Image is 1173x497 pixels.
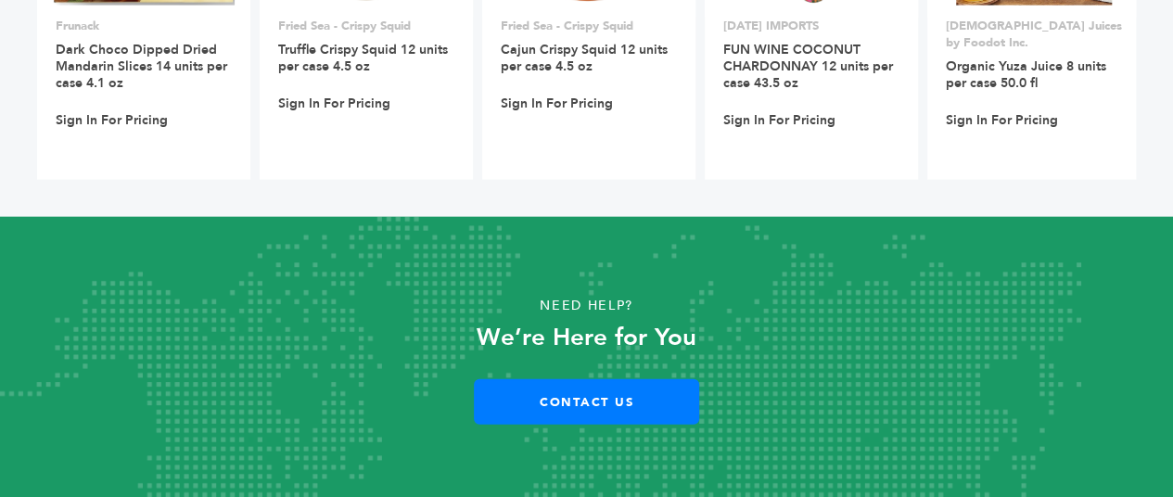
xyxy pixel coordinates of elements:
a: Sign In For Pricing [56,112,168,129]
a: FUN WINE COCONUT CHARDONNAY 12 units per case 43.5 oz [723,41,893,92]
a: Sign In For Pricing [723,112,835,129]
a: Truffle Crispy Squid 12 units per case 4.5 oz [278,41,448,75]
p: [DATE] IMPORTS [723,18,899,34]
p: [DEMOGRAPHIC_DATA] Juices by Foodot Inc. [946,18,1122,51]
p: Frunack [56,18,232,34]
p: Need Help? [58,292,1115,320]
p: Fried Sea - Crispy Squid [278,18,454,34]
a: Sign In For Pricing [946,112,1058,129]
a: Organic Yuza Juice 8 units per case 50.0 fl [946,57,1106,92]
a: Cajun Crispy Squid 12 units per case 4.5 oz [501,41,668,75]
p: Fried Sea - Crispy Squid [501,18,677,34]
strong: We’re Here for You [477,321,696,354]
a: Contact Us [474,379,699,425]
a: Sign In For Pricing [501,96,613,112]
a: Dark Choco Dipped Dried Mandarin Slices 14 units per case 4.1 oz [56,41,227,92]
a: Sign In For Pricing [278,96,390,112]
